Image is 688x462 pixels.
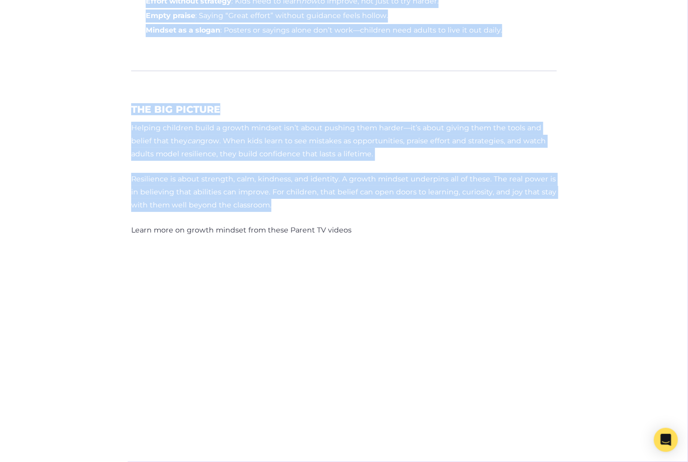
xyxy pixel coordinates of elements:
div: Open Intercom Messenger [654,428,678,452]
p: Learn more on growth mindset from these Parent TV videos [131,224,557,237]
strong: Mindset as a slogan [146,26,220,35]
li: : Saying “Great effort” without guidance feels hollow. [146,10,388,23]
li: : Posters or sayings alone don’t work—children need adults to live it out daily. [146,24,502,37]
h3: The Big Picture [131,104,220,115]
strong: Empty praise [146,11,195,20]
p: Helping children build a growth mindset isn’t about pushing them harder—it’s about giving them th... [131,122,557,161]
p: Resilience is about strength, calm, kindness, and identity. A growth mindset underpins all of the... [131,173,557,212]
em: can [187,136,200,145]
